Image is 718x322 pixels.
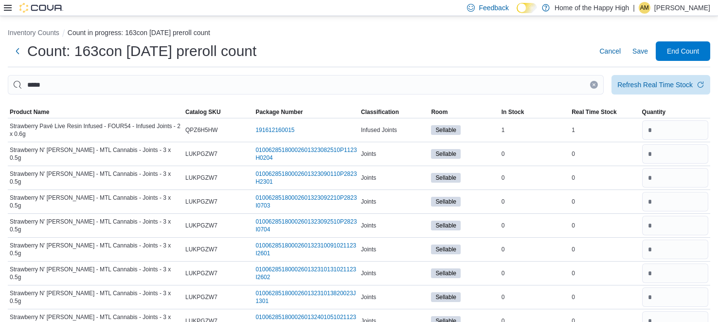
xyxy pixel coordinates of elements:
span: Joints [361,246,376,253]
span: Sellable [431,268,461,278]
div: 0 [570,291,640,303]
a: 01006285180002601323092210P2823I0703 [255,194,357,209]
button: Quantity [640,106,710,118]
span: Catalog SKU [185,108,221,116]
span: Sellable [431,149,461,159]
div: 0 [570,172,640,184]
button: Save [628,41,652,61]
span: Strawberry N' [PERSON_NAME] - MTL Cannabis - Joints - 3 x 0.5g [10,289,181,305]
div: 1 [500,124,570,136]
span: Sellable [435,293,456,302]
span: LUKPGZW7 [185,246,217,253]
span: Product Name [10,108,49,116]
span: Strawberry N' [PERSON_NAME] - MTL Cannabis - Joints - 3 x 0.5g [10,242,181,257]
button: End Count [656,41,710,61]
a: 0100628518000260132310091021123I2601 [255,242,357,257]
span: AM [640,2,649,14]
button: Product Name [8,106,183,118]
span: Sellable [431,173,461,183]
span: Strawberry N' [PERSON_NAME] - MTL Cannabis - Joints - 3 x 0.5g [10,218,181,233]
input: This is a search bar. After typing your query, hit enter to filter the results lower in the page. [8,75,604,95]
button: Cancel [595,41,625,61]
span: Strawberry N' [PERSON_NAME] - MTL Cannabis - Joints - 3 x 0.5g [10,194,181,209]
input: Dark Mode [517,3,537,13]
div: 0 [570,196,640,208]
h1: Count: 163con [DATE] preroll count [27,41,256,61]
span: Classification [361,108,399,116]
button: Classification [359,106,429,118]
p: Home of the Happy High [555,2,629,14]
span: Sellable [435,150,456,158]
div: 0 [570,220,640,231]
span: LUKPGZW7 [185,174,217,182]
span: Sellable [431,125,461,135]
span: Save [632,46,648,56]
div: 0 [500,291,570,303]
a: 01006285180002601323082510P1123H0204 [255,146,357,162]
span: Strawberry N' [PERSON_NAME] - MTL Cannabis - Joints - 3 x 0.5g [10,170,181,186]
span: Sellable [431,197,461,207]
span: Infused Joints [361,126,397,134]
div: 0 [500,172,570,184]
button: In Stock [500,106,570,118]
button: Next [8,41,27,61]
nav: An example of EuiBreadcrumbs [8,28,710,39]
p: | [633,2,635,14]
span: Joints [361,174,376,182]
span: LUKPGZW7 [185,198,217,206]
a: 0100628518000260132310131021123I2602 [255,265,357,281]
span: Joints [361,222,376,229]
span: Package Number [255,108,303,116]
img: Cova [19,3,63,13]
p: [PERSON_NAME] [654,2,710,14]
button: Count in progress: 163con [DATE] preroll count [68,29,210,37]
button: Catalog SKU [183,106,253,118]
span: Joints [361,198,376,206]
div: 0 [500,196,570,208]
span: Sellable [431,292,461,302]
span: End Count [667,46,699,56]
button: Real Time Stock [570,106,640,118]
button: Refresh Real Time Stock [611,75,710,95]
span: Real Time Stock [572,108,616,116]
span: LUKPGZW7 [185,269,217,277]
span: Sellable [435,126,456,134]
div: 0 [570,148,640,160]
span: In Stock [502,108,524,116]
span: Strawberry N' [PERSON_NAME] - MTL Cannabis - Joints - 3 x 0.5g [10,265,181,281]
span: QPZ6H5HW [185,126,218,134]
div: 0 [500,267,570,279]
a: 191612160015 [255,126,294,134]
span: Sellable [435,197,456,206]
span: Quantity [642,108,666,116]
span: Sellable [431,221,461,230]
span: Sellable [435,245,456,254]
a: 010062851800026013231013820023J1301 [255,289,357,305]
span: Strawberry N' [PERSON_NAME] - MTL Cannabis - Joints - 3 x 0.5g [10,146,181,162]
div: Refresh Real Time Stock [617,80,693,90]
span: Feedback [479,3,508,13]
span: Joints [361,269,376,277]
span: Sellable [431,245,461,254]
div: 1 [570,124,640,136]
span: LUKPGZW7 [185,150,217,158]
div: 0 [570,244,640,255]
div: 0 [570,267,640,279]
button: Clear input [590,81,598,89]
span: Joints [361,150,376,158]
span: LUKPGZW7 [185,293,217,301]
span: LUKPGZW7 [185,222,217,229]
a: 01006285180002601323090110P2823H2301 [255,170,357,186]
div: 0 [500,148,570,160]
span: Joints [361,293,376,301]
span: Sellable [435,221,456,230]
div: Acheire Muhammad-Almoguea [639,2,650,14]
span: Sellable [435,269,456,278]
div: 0 [500,244,570,255]
span: Sellable [435,173,456,182]
span: Strawberry Pavé Live Resin Infused - FOUR54 - Infused Joints - 2 x 0.6g [10,122,181,138]
div: 0 [500,220,570,231]
button: Package Number [253,106,359,118]
span: Cancel [599,46,621,56]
